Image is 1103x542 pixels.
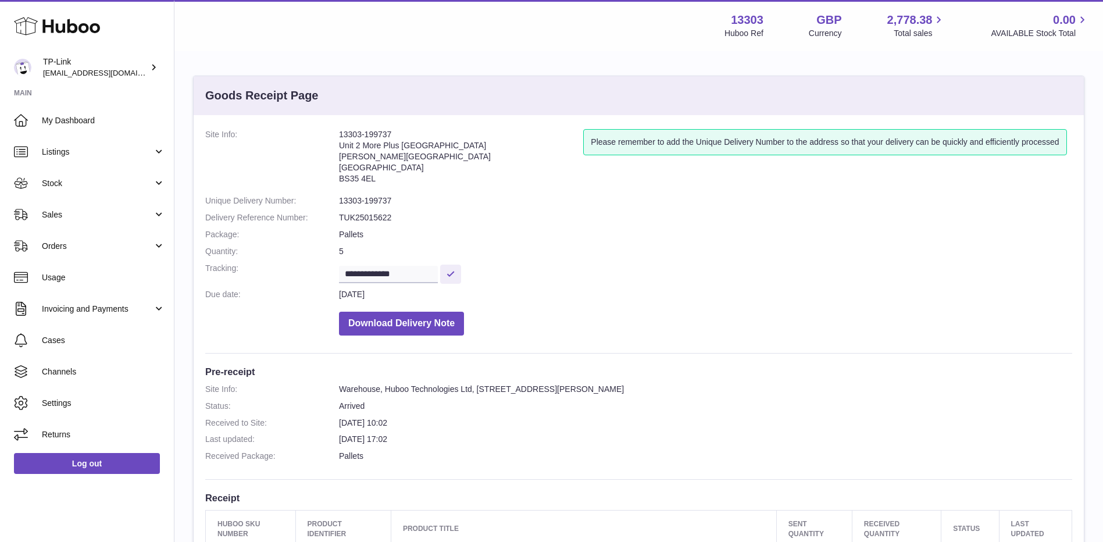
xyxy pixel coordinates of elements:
span: Cases [42,335,165,346]
dt: Unique Delivery Number: [205,195,339,206]
dt: Last updated: [205,434,339,445]
dt: Package: [205,229,339,240]
span: 0.00 [1053,12,1076,28]
div: Please remember to add the Unique Delivery Number to the address so that your delivery can be qui... [583,129,1066,155]
span: Sales [42,209,153,220]
a: 0.00 AVAILABLE Stock Total [991,12,1089,39]
dd: Pallets [339,451,1072,462]
dd: TUK25015622 [339,212,1072,223]
span: Total sales [894,28,945,39]
dd: 13303-199737 [339,195,1072,206]
div: Huboo Ref [724,28,763,39]
dt: Status: [205,401,339,412]
dd: [DATE] 10:02 [339,418,1072,429]
span: Stock [42,178,153,189]
span: AVAILABLE Stock Total [991,28,1089,39]
span: Invoicing and Payments [42,304,153,315]
span: [EMAIL_ADDRESS][DOMAIN_NAME] [43,68,171,77]
dd: Pallets [339,229,1072,240]
span: Channels [42,366,165,377]
span: 2,778.38 [887,12,933,28]
a: 2,778.38 Total sales [887,12,946,39]
h3: Receipt [205,491,1072,504]
h3: Goods Receipt Page [205,88,319,104]
span: Usage [42,272,165,283]
dt: Site Info: [205,384,339,395]
dt: Received Package: [205,451,339,462]
address: 13303-199737 Unit 2 More Plus [GEOGRAPHIC_DATA] [PERSON_NAME][GEOGRAPHIC_DATA] [GEOGRAPHIC_DATA] ... [339,129,583,190]
dd: 5 [339,246,1072,257]
span: My Dashboard [42,115,165,126]
div: Currency [809,28,842,39]
dt: Due date: [205,289,339,300]
span: Listings [42,147,153,158]
dt: Site Info: [205,129,339,190]
button: Download Delivery Note [339,312,464,336]
div: TP-Link [43,56,148,79]
strong: 13303 [731,12,763,28]
dt: Quantity: [205,246,339,257]
dt: Received to Site: [205,418,339,429]
h3: Pre-receipt [205,365,1072,378]
dd: [DATE] 17:02 [339,434,1072,445]
a: Log out [14,453,160,474]
span: Returns [42,429,165,440]
dd: Warehouse, Huboo Technologies Ltd, [STREET_ADDRESS][PERSON_NAME] [339,384,1072,395]
dd: Arrived [339,401,1072,412]
dt: Delivery Reference Number: [205,212,339,223]
span: Settings [42,398,165,409]
dt: Tracking: [205,263,339,283]
img: gaby.chen@tp-link.com [14,59,31,76]
strong: GBP [816,12,841,28]
dd: [DATE] [339,289,1072,300]
span: Orders [42,241,153,252]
